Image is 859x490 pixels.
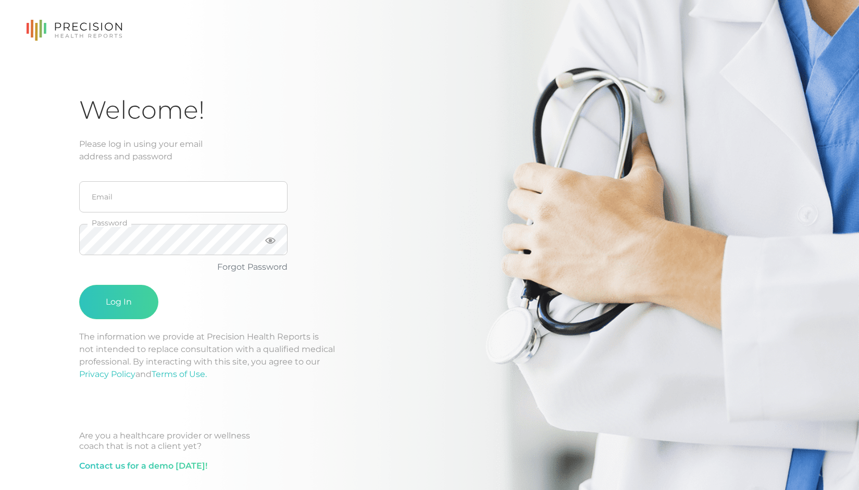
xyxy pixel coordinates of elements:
[79,431,780,451] div: Are you a healthcare provider or wellness coach that is not a client yet?
[79,95,780,125] h1: Welcome!
[79,369,135,379] a: Privacy Policy
[79,285,158,319] button: Log In
[79,181,288,212] input: Email
[79,331,780,381] p: The information we provide at Precision Health Reports is not intended to replace consultation wi...
[79,460,207,472] a: Contact us for a demo [DATE]!
[152,369,207,379] a: Terms of Use.
[217,262,288,272] a: Forgot Password
[79,138,780,163] div: Please log in using your email address and password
